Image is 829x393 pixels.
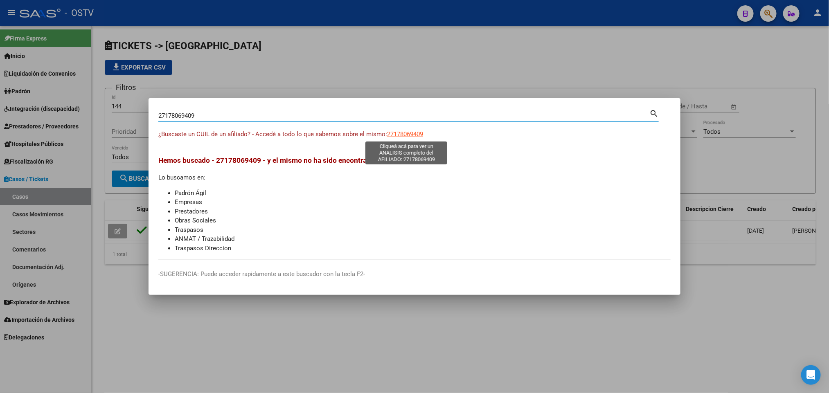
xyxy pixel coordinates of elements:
[387,130,423,138] span: 27178069409
[158,269,671,279] p: -SUGERENCIA: Puede acceder rapidamente a este buscador con la tecla F2-
[158,130,387,138] span: ¿Buscaste un CUIL de un afiliado? - Accedé a todo lo que sabemos sobre el mismo:
[175,244,671,253] li: Traspasos Direccion
[801,365,821,385] div: Open Intercom Messenger
[175,189,671,198] li: Padrón Ágil
[175,225,671,235] li: Traspasos
[649,108,659,118] mat-icon: search
[175,234,671,244] li: ANMAT / Trazabilidad
[158,156,375,164] span: Hemos buscado - 27178069409 - y el mismo no ha sido encontrado
[158,155,671,253] div: Lo buscamos en:
[175,198,671,207] li: Empresas
[175,216,671,225] li: Obras Sociales
[175,207,671,216] li: Prestadores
